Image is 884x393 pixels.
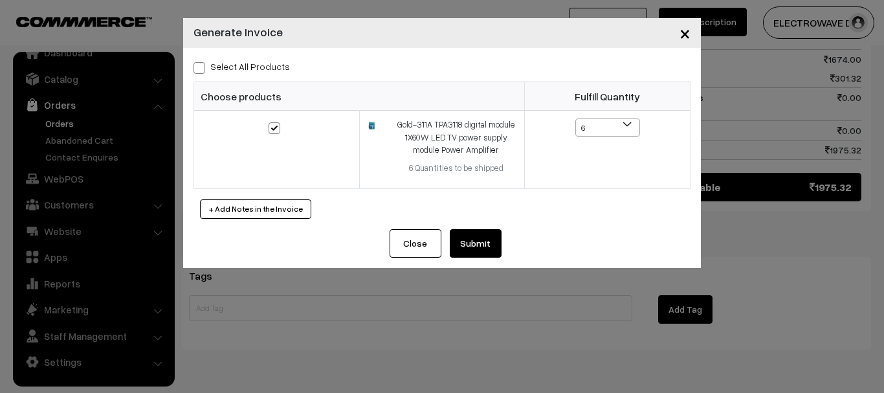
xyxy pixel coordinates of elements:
[200,199,311,219] button: + Add Notes in the Invoice
[193,60,290,73] label: Select all Products
[368,120,376,131] img: 16869784676976WhatsApp-Image-2023-06-02-at-81558-PM.jpeg
[193,23,283,41] h4: Generate Invoice
[669,13,701,53] button: Close
[575,118,640,137] span: 6
[194,82,525,111] th: Choose products
[680,21,691,45] span: ×
[395,162,516,175] div: 6 Quantities to be shipped
[390,229,441,258] button: Close
[576,119,639,137] span: 6
[450,229,502,258] button: Submit
[395,118,516,157] div: Gold-311A TPA3118 digital module 1X60W LED TV power supply module Power Amplifier
[525,82,691,111] th: Fulfill Quantity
